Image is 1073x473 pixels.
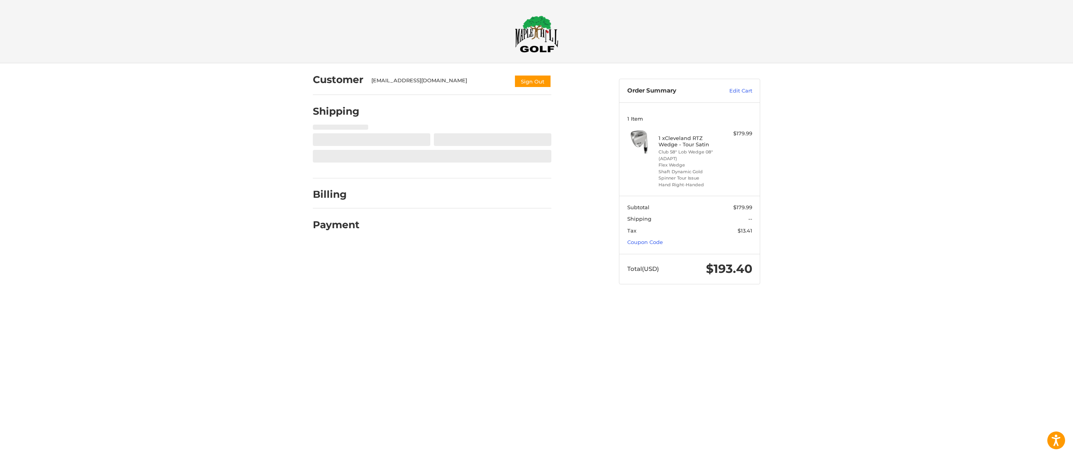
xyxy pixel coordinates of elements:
h3: Order Summary [627,87,712,95]
h2: Shipping [313,105,360,117]
span: Subtotal [627,204,649,210]
img: Maple Hill Golf [515,15,558,53]
li: Hand Right-Handed [659,182,719,188]
li: Club 58° Lob Wedge 08° (ADAPT) [659,149,719,162]
h4: 1 x Cleveland RTZ Wedge - Tour Satin [659,135,719,148]
h2: Payment [313,219,360,231]
h2: Billing [313,188,359,201]
li: Flex Wedge [659,162,719,168]
span: -- [748,216,752,222]
span: Shipping [627,216,651,222]
h3: 1 Item [627,115,752,122]
span: Tax [627,227,636,234]
div: [EMAIL_ADDRESS][DOMAIN_NAME] [371,77,507,88]
li: Shaft Dynamic Gold Spinner Tour Issue [659,168,719,182]
span: $193.40 [706,261,752,276]
span: $13.41 [738,227,752,234]
div: $179.99 [721,130,752,138]
a: Edit Cart [712,87,752,95]
button: Sign Out [514,75,551,88]
span: $179.99 [733,204,752,210]
span: Total (USD) [627,265,659,272]
h2: Customer [313,74,363,86]
a: Coupon Code [627,239,663,245]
